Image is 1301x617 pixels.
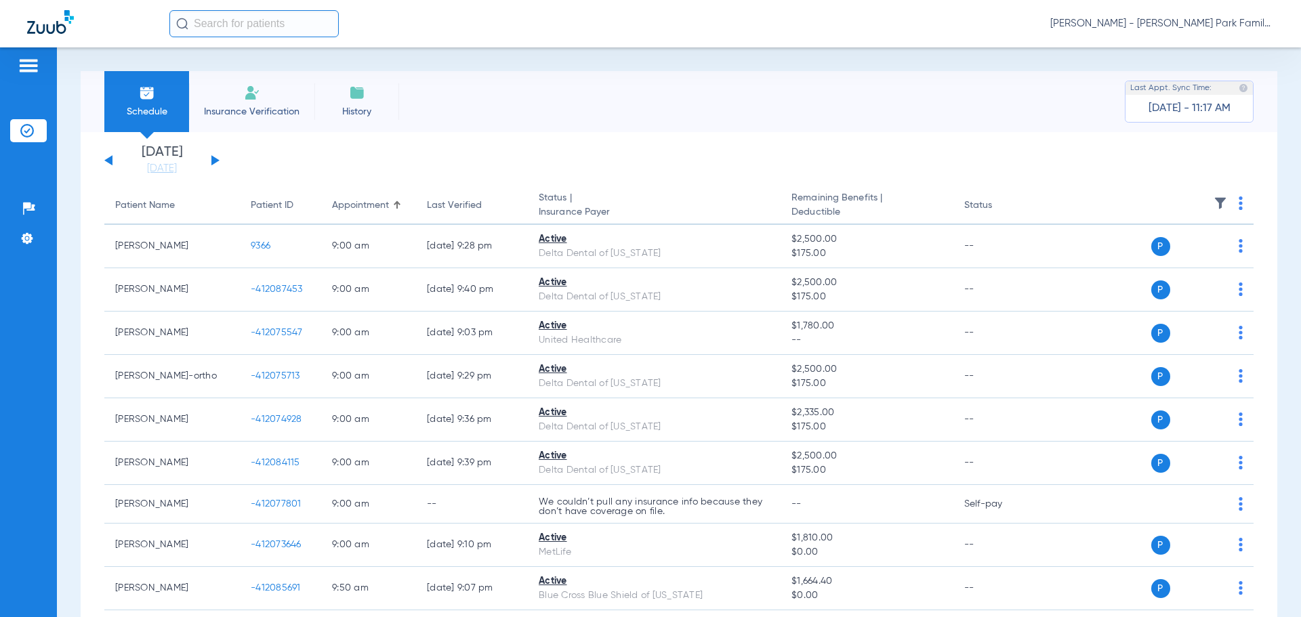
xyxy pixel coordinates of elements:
[791,276,942,290] span: $2,500.00
[104,225,240,268] td: [PERSON_NAME]
[251,458,300,467] span: -412084115
[953,398,1045,442] td: --
[251,198,310,213] div: Patient ID
[539,531,770,545] div: Active
[416,268,528,312] td: [DATE] 9:40 PM
[104,567,240,610] td: [PERSON_NAME]
[539,276,770,290] div: Active
[104,442,240,485] td: [PERSON_NAME]
[539,205,770,219] span: Insurance Payer
[321,312,416,355] td: 9:00 AM
[953,225,1045,268] td: --
[416,567,528,610] td: [DATE] 9:07 PM
[953,567,1045,610] td: --
[1130,81,1212,95] span: Last Appt. Sync Time:
[1239,581,1243,595] img: group-dot-blue.svg
[539,497,770,516] p: We couldn’t pull any insurance info because they don’t have coverage on file.
[416,442,528,485] td: [DATE] 9:39 PM
[251,499,302,509] span: -412077801
[1239,369,1243,383] img: group-dot-blue.svg
[1151,367,1170,386] span: P
[416,398,528,442] td: [DATE] 9:36 PM
[1239,412,1243,426] img: group-dot-blue.svg
[1151,536,1170,555] span: P
[251,328,303,337] span: -412075547
[1149,102,1231,115] span: [DATE] - 11:17 AM
[791,205,942,219] span: Deductible
[1239,538,1243,551] img: group-dot-blue.svg
[791,290,942,304] span: $175.00
[1239,282,1243,296] img: group-dot-blue.svg
[251,371,300,381] span: -412075713
[791,377,942,391] span: $175.00
[416,355,528,398] td: [DATE] 9:29 PM
[104,268,240,312] td: [PERSON_NAME]
[121,162,203,175] a: [DATE]
[791,420,942,434] span: $175.00
[1239,196,1243,210] img: group-dot-blue.svg
[791,247,942,261] span: $175.00
[539,545,770,559] div: MetLife
[251,284,303,294] span: -412087453
[321,524,416,567] td: 9:00 AM
[528,187,781,225] th: Status |
[1239,456,1243,469] img: group-dot-blue.svg
[953,485,1045,524] td: Self-pay
[539,463,770,477] div: Delta Dental of [US_STATE]
[791,531,942,545] span: $1,810.00
[953,442,1045,485] td: --
[427,198,482,213] div: Last Verified
[1239,239,1243,253] img: group-dot-blue.svg
[321,442,416,485] td: 9:00 AM
[416,485,528,524] td: --
[539,406,770,420] div: Active
[169,10,339,37] input: Search for patients
[1151,579,1170,598] span: P
[1214,196,1227,210] img: filter.svg
[791,232,942,247] span: $2,500.00
[539,449,770,463] div: Active
[539,362,770,377] div: Active
[1151,410,1170,429] span: P
[539,232,770,247] div: Active
[1151,324,1170,343] span: P
[121,146,203,175] li: [DATE]
[1239,497,1243,511] img: group-dot-blue.svg
[104,355,240,398] td: [PERSON_NAME]-ortho
[539,319,770,333] div: Active
[199,105,304,119] span: Insurance Verification
[176,18,188,30] img: Search Icon
[953,524,1045,567] td: --
[791,362,942,377] span: $2,500.00
[791,545,942,559] span: $0.00
[539,377,770,391] div: Delta Dental of [US_STATE]
[416,524,528,567] td: [DATE] 9:10 PM
[104,398,240,442] td: [PERSON_NAME]
[18,58,39,74] img: hamburger-icon
[427,198,517,213] div: Last Verified
[139,85,155,101] img: Schedule
[1050,17,1274,30] span: [PERSON_NAME] - [PERSON_NAME] Park Family Dentistry
[416,225,528,268] td: [DATE] 9:28 PM
[115,198,175,213] div: Patient Name
[1239,83,1248,93] img: last sync help info
[104,485,240,524] td: [PERSON_NAME]
[953,187,1045,225] th: Status
[539,290,770,304] div: Delta Dental of [US_STATE]
[791,463,942,477] span: $175.00
[539,574,770,589] div: Active
[321,355,416,398] td: 9:00 AM
[321,268,416,312] td: 9:00 AM
[115,198,229,213] div: Patient Name
[953,268,1045,312] td: --
[791,589,942,603] span: $0.00
[27,10,74,34] img: Zuub Logo
[321,225,416,268] td: 9:00 AM
[791,574,942,589] span: $1,664.40
[539,589,770,603] div: Blue Cross Blue Shield of [US_STATE]
[416,312,528,355] td: [DATE] 9:03 PM
[1151,280,1170,299] span: P
[791,319,942,333] span: $1,780.00
[251,414,302,424] span: -412074928
[251,241,270,251] span: 9366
